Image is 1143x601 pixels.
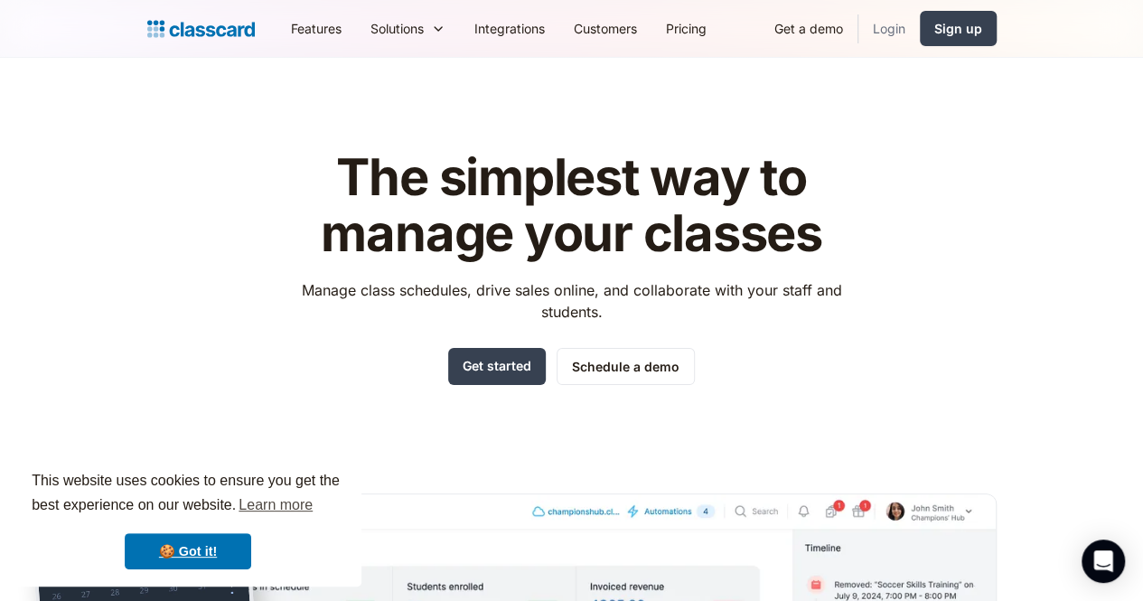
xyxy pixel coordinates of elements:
a: home [147,16,255,42]
div: cookieconsent [14,453,361,587]
a: Integrations [460,8,559,49]
a: Sign up [920,11,997,46]
div: Sign up [934,19,982,38]
a: learn more about cookies [236,492,315,519]
a: Schedule a demo [557,348,695,385]
h1: The simplest way to manage your classes [285,150,858,261]
span: This website uses cookies to ensure you get the best experience on our website. [32,470,344,519]
p: Manage class schedules, drive sales online, and collaborate with your staff and students. [285,279,858,323]
a: Features [276,8,356,49]
a: Login [858,8,920,49]
div: Open Intercom Messenger [1082,540,1125,583]
div: Solutions [356,8,460,49]
a: Get started [448,348,546,385]
div: Solutions [370,19,424,38]
a: Pricing [651,8,721,49]
a: Customers [559,8,651,49]
a: Get a demo [760,8,857,49]
a: dismiss cookie message [125,533,251,569]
